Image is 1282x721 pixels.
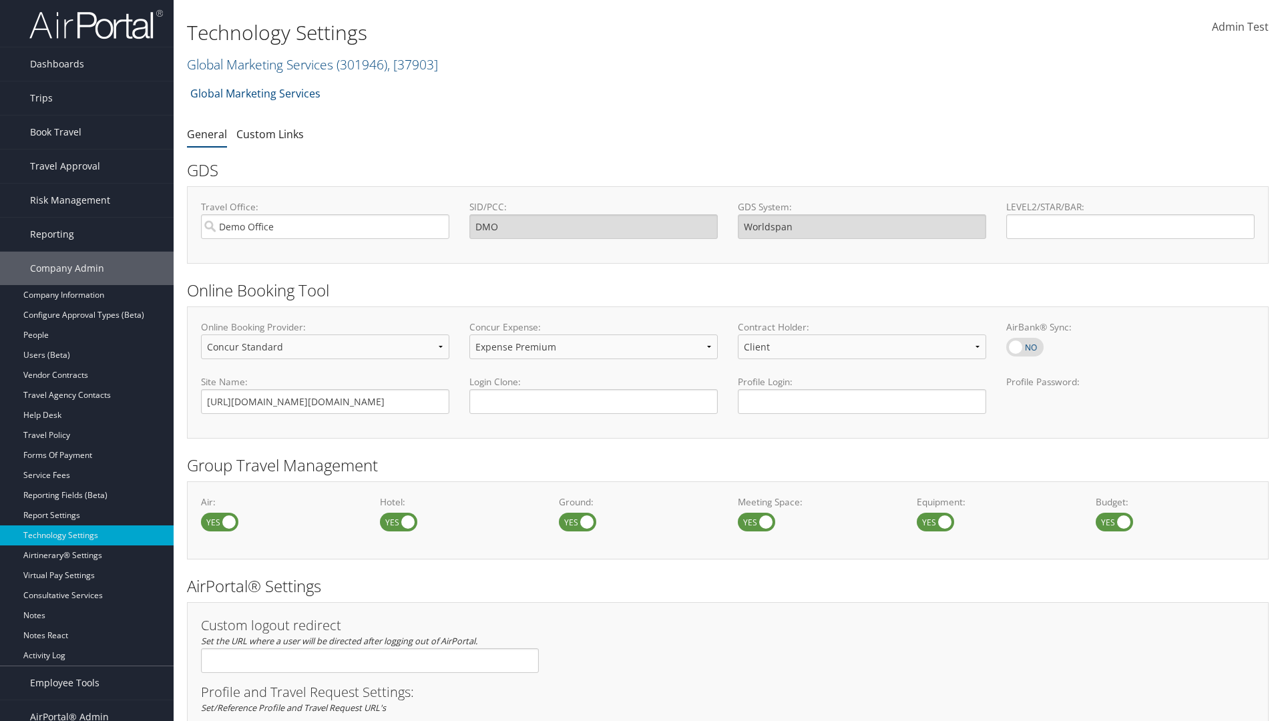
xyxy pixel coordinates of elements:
[380,495,539,509] label: Hotel:
[469,320,718,334] label: Concur Expense:
[201,619,539,632] h3: Custom logout redirect
[201,375,449,389] label: Site Name:
[236,127,304,142] a: Custom Links
[187,454,1269,477] h2: Group Travel Management
[190,80,320,107] a: Global Marketing Services
[1006,375,1255,413] label: Profile Password:
[187,159,1259,182] h2: GDS
[917,495,1076,509] label: Equipment:
[469,200,718,214] label: SID/PCC:
[738,200,986,214] label: GDS System:
[1006,320,1255,334] label: AirBank® Sync:
[1212,7,1269,48] a: Admin Test
[201,686,1255,699] h3: Profile and Travel Request Settings:
[1212,19,1269,34] span: Admin Test
[1006,338,1044,356] label: AirBank® Sync
[187,575,1269,597] h2: AirPortal® Settings
[738,375,986,413] label: Profile Login:
[201,635,477,647] em: Set the URL where a user will be directed after logging out of AirPortal.
[30,184,110,217] span: Risk Management
[201,495,360,509] label: Air:
[187,19,908,47] h1: Technology Settings
[738,320,986,334] label: Contract Holder:
[30,252,104,285] span: Company Admin
[29,9,163,40] img: airportal-logo.png
[30,47,84,81] span: Dashboards
[201,320,449,334] label: Online Booking Provider:
[30,150,100,183] span: Travel Approval
[201,200,449,214] label: Travel Office:
[387,55,438,73] span: , [ 37903 ]
[738,389,986,414] input: Profile Login:
[187,55,438,73] a: Global Marketing Services
[337,55,387,73] span: ( 301946 )
[559,495,718,509] label: Ground:
[30,666,99,700] span: Employee Tools
[30,81,53,115] span: Trips
[201,702,386,714] em: Set/Reference Profile and Travel Request URL's
[187,279,1269,302] h2: Online Booking Tool
[30,115,81,149] span: Book Travel
[1096,495,1255,509] label: Budget:
[738,495,897,509] label: Meeting Space:
[187,127,227,142] a: General
[1006,200,1255,214] label: LEVEL2/STAR/BAR:
[30,218,74,251] span: Reporting
[469,375,718,389] label: Login Clone:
